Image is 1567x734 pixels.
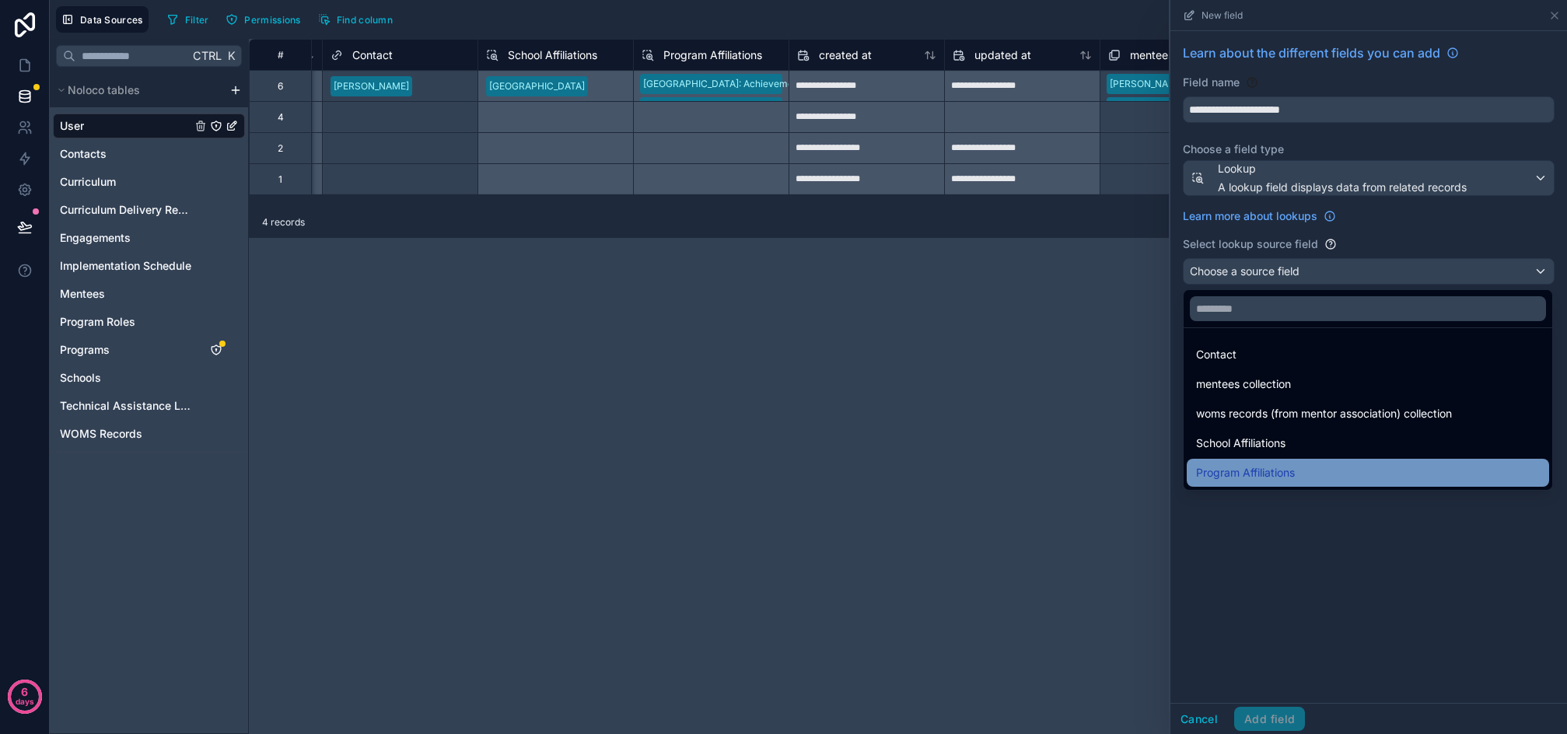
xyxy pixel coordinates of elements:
[262,216,305,229] span: 4 records
[313,8,398,31] button: Find column
[1196,345,1236,364] span: Contact
[819,47,872,63] span: created at
[226,51,236,61] span: K
[508,47,597,63] span: School Affiliations
[50,73,248,453] div: scrollable content
[220,8,312,31] a: Permissions
[337,14,393,26] span: Find column
[53,253,245,278] div: Implementation Schedule
[53,337,245,362] div: Programs
[60,342,110,358] span: Programs
[1196,434,1285,453] span: School Affiliations
[1110,77,1185,91] div: [PERSON_NAME]
[53,114,245,138] div: User
[60,118,84,134] span: User
[60,398,191,414] span: Technical Assistance Logs
[53,421,245,446] div: WOMS Records
[53,309,245,334] div: Program Roles
[53,225,245,250] div: Engagements
[53,393,245,418] div: Technical Assistance Logs
[278,173,282,186] div: 1
[278,111,284,124] div: 4
[352,47,393,63] span: Contact
[185,14,209,26] span: Filter
[220,8,306,31] button: Permissions
[68,82,140,98] span: Noloco tables
[53,170,245,194] div: Curriculum
[60,370,101,386] span: Schools
[60,314,135,330] span: Program Roles
[1196,375,1291,393] span: mentees collection
[16,690,34,712] p: days
[60,174,116,190] span: Curriculum
[974,47,1031,63] span: updated at
[60,202,191,218] span: Curriculum Delivery Records
[261,49,299,61] div: #
[21,684,28,700] p: 6
[1110,100,1185,114] div: [PERSON_NAME]
[53,197,245,222] div: Curriculum Delivery Records
[53,281,245,306] div: Mentees
[191,46,223,65] span: Ctrl
[60,146,107,162] span: Contacts
[60,426,142,442] span: WOMS Records
[334,79,409,93] div: [PERSON_NAME]
[1196,463,1295,482] span: Program Affiliations
[80,14,143,26] span: Data Sources
[53,365,245,390] div: Schools
[56,6,149,33] button: Data Sources
[278,80,283,93] div: 6
[60,230,131,246] span: Engagements
[244,14,300,26] span: Permissions
[278,142,283,155] div: 2
[1130,47,1225,63] span: mentees collection
[60,258,191,274] span: Implementation Schedule
[663,47,762,63] span: Program Affiliations
[1196,404,1452,423] span: woms records (from mentor association) collection
[53,79,223,101] button: Noloco tables
[161,8,215,31] button: Filter
[53,142,245,166] div: Contacts
[60,286,105,302] span: Mentees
